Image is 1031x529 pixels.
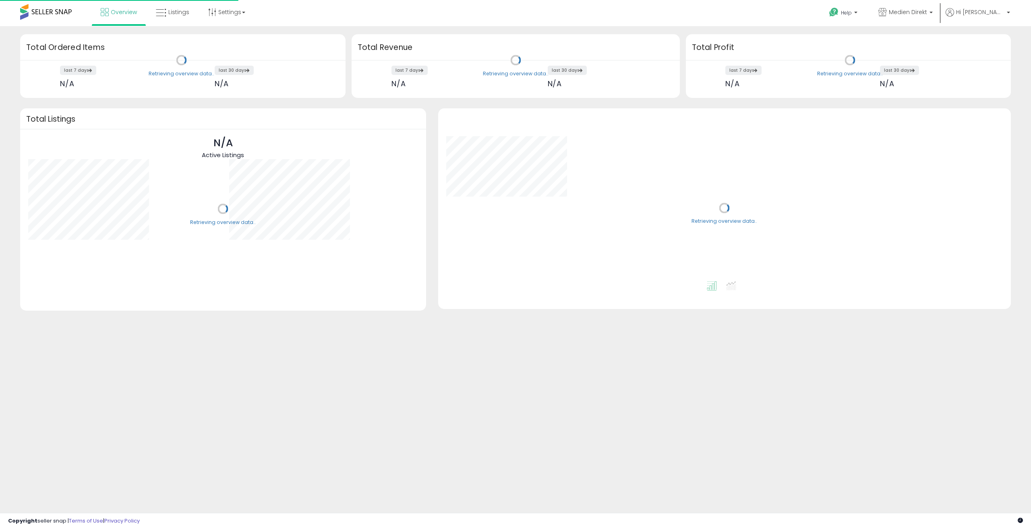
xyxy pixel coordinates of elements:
div: Retrieving overview data.. [149,70,214,77]
span: Overview [111,8,137,16]
div: Retrieving overview data.. [483,70,549,77]
div: Retrieving overview data.. [817,70,883,77]
span: Listings [168,8,189,16]
i: Get Help [829,7,839,17]
span: Hi [PERSON_NAME] [956,8,1004,16]
div: Retrieving overview data.. [691,218,757,225]
a: Help [823,1,865,26]
a: Hi [PERSON_NAME] [946,8,1010,26]
div: Retrieving overview data.. [190,219,256,226]
span: Medien Direkt [889,8,927,16]
span: Help [841,9,852,16]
